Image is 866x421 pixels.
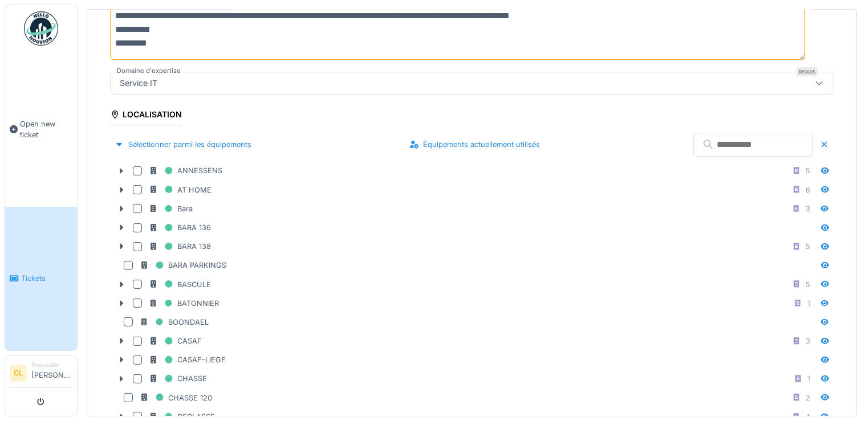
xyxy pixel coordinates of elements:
[807,298,810,309] div: 1
[806,279,810,290] div: 5
[405,137,544,152] div: Équipements actuellement utilisés
[10,361,72,388] a: CL Requester[PERSON_NAME]
[140,258,226,272] div: BARA PARKINGS
[140,391,212,405] div: CHASSE 120
[149,353,226,367] div: CASAF-LIEGE
[149,371,207,386] div: CHASSE
[21,273,72,284] span: Tickets
[149,202,193,216] div: Bara
[806,203,810,214] div: 3
[10,365,27,382] li: CL
[806,393,810,403] div: 2
[140,315,209,329] div: BOONDAEL
[5,52,77,207] a: Open new ticket
[31,361,72,385] li: [PERSON_NAME]
[110,137,256,152] div: Sélectionner parmi les équipements
[806,336,810,346] div: 3
[5,207,77,351] a: Tickets
[149,239,211,254] div: BARA 138
[149,164,222,178] div: ANNESSENS
[115,77,162,89] div: Service IT
[149,296,219,310] div: BATONNIER
[796,67,818,76] div: Requis
[20,118,72,140] span: Open new ticket
[806,185,810,195] div: 6
[149,277,211,292] div: BASCULE
[806,165,810,176] div: 5
[24,11,58,46] img: Badge_color-CXgf-gQk.svg
[149,220,211,235] div: BARA 136
[31,361,72,369] div: Requester
[110,106,182,125] div: Localisation
[806,241,810,252] div: 5
[807,373,810,384] div: 1
[149,334,202,348] div: CASAF
[115,66,183,76] label: Domaine d'expertise
[149,183,212,197] div: AT HOME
